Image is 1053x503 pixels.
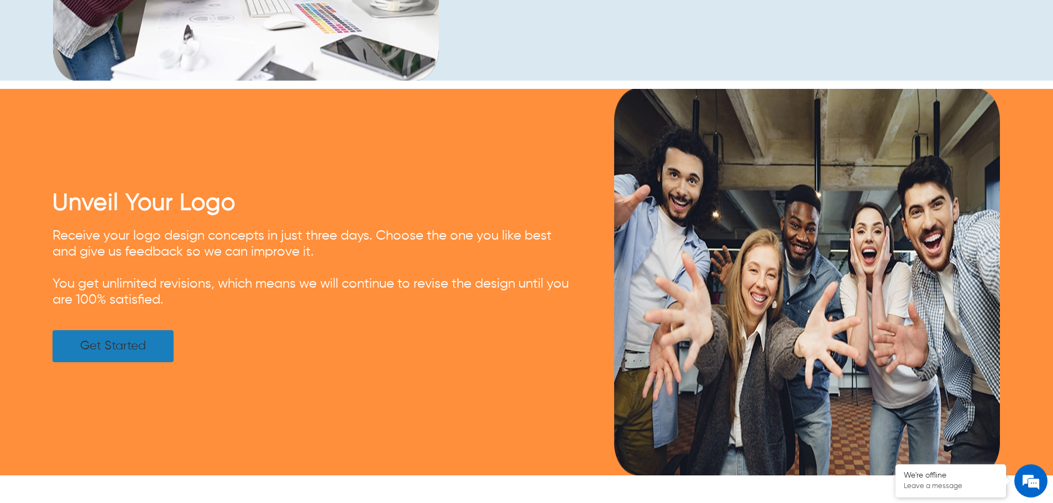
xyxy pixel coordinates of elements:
div: We're offline [904,471,998,480]
a: Get Started [53,330,174,362]
span: You get unlimited revisions, which means we will continue to revise the design until you are 100%... [53,277,569,306]
img: Prepare to Get Your Socks Knocked Off [614,89,1000,475]
p: Leave a message [904,482,998,491]
a: Unveil Your Logo [53,192,235,215]
span: Receive your logo design concepts in just three days. Choose the one you like best and give us fe... [53,229,552,258]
